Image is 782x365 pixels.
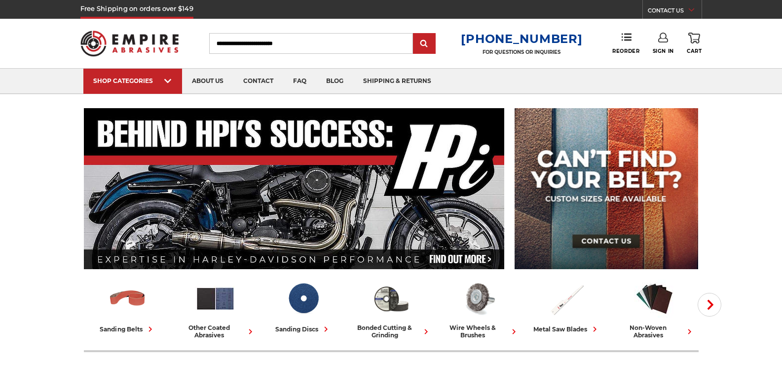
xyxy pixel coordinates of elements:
[351,324,431,339] div: bonded cutting & grinding
[88,278,168,334] a: sanding belts
[687,33,702,54] a: Cart
[615,278,695,339] a: non-woven abrasives
[275,324,331,334] div: sanding discs
[263,278,343,334] a: sanding discs
[533,324,600,334] div: metal saw blades
[316,69,353,94] a: blog
[283,69,316,94] a: faq
[458,278,499,319] img: Wire Wheels & Brushes
[612,48,639,54] span: Reorder
[351,278,431,339] a: bonded cutting & grinding
[546,278,587,319] img: Metal Saw Blades
[687,48,702,54] span: Cart
[615,324,695,339] div: non-woven abrasives
[195,278,236,319] img: Other Coated Abrasives
[283,278,324,319] img: Sanding Discs
[461,49,582,55] p: FOR QUESTIONS OR INQUIRIES
[439,278,519,339] a: wire wheels & brushes
[176,278,256,339] a: other coated abrasives
[461,32,582,46] a: [PHONE_NUMBER]
[100,324,155,334] div: sanding belts
[414,34,434,54] input: Submit
[439,324,519,339] div: wire wheels & brushes
[515,108,698,269] img: promo banner for custom belts.
[612,33,639,54] a: Reorder
[698,293,721,317] button: Next
[634,278,675,319] img: Non-woven Abrasives
[233,69,283,94] a: contact
[176,324,256,339] div: other coated abrasives
[182,69,233,94] a: about us
[527,278,607,334] a: metal saw blades
[93,77,172,84] div: SHOP CATEGORIES
[648,5,702,19] a: CONTACT US
[107,278,148,319] img: Sanding Belts
[371,278,411,319] img: Bonded Cutting & Grinding
[84,108,505,269] img: Banner for an interview featuring Horsepower Inc who makes Harley performance upgrades featured o...
[353,69,441,94] a: shipping & returns
[653,48,674,54] span: Sign In
[80,24,179,63] img: Empire Abrasives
